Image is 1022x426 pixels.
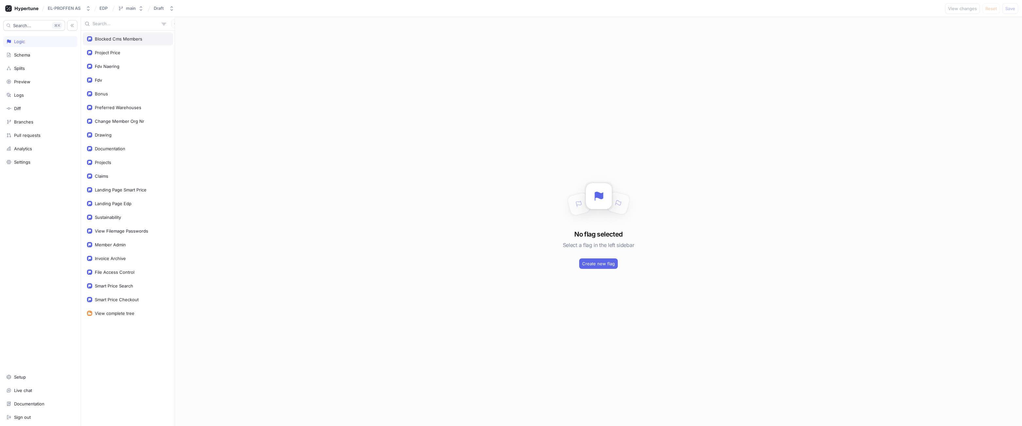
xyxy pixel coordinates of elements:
[14,106,21,111] div: Diff
[93,21,159,27] input: Search...
[985,7,997,10] span: Reset
[563,239,634,251] h5: Select a flag in the left sidebar
[95,77,102,83] div: Fdv
[3,398,78,409] a: Documentation
[14,133,41,138] div: Pull requests
[95,215,121,220] div: Sustainability
[3,20,65,31] button: Search...K
[14,388,32,393] div: Live chat
[574,229,622,239] h3: No flag selected
[14,159,30,165] div: Settings
[52,22,62,29] div: K
[95,36,142,41] div: Blocked Cms Members
[95,64,119,69] div: Fdv Naering
[14,92,24,98] div: Logs
[14,119,33,124] div: Branches
[95,119,144,124] div: Change Member Org Nr
[14,146,32,151] div: Analytics
[14,401,44,406] div: Documentation
[95,160,111,165] div: Projects
[95,201,131,206] div: Landing Page Edp
[95,187,147,192] div: Landing Page Smart Price
[95,91,108,96] div: Bonus
[582,262,615,266] span: Create new flag
[95,105,141,110] div: Preferred Warehouses
[99,6,108,10] span: EDP
[154,6,164,11] div: Draft
[45,3,94,14] button: EL-PROFFEN AS
[13,24,31,27] span: Search...
[95,297,139,302] div: Smart Price Checkout
[945,3,980,14] button: View changes
[95,242,126,247] div: Member Admin
[115,3,146,14] button: main
[95,132,112,138] div: Drawing
[14,79,30,84] div: Preview
[95,228,148,234] div: View Filemage Passwords
[14,52,30,57] div: Schema
[95,50,120,55] div: Project Price
[14,374,26,380] div: Setup
[48,6,80,11] div: EL-PROFFEN AS
[95,256,126,261] div: Invoice Archive
[579,258,618,269] button: Create new flag
[1005,7,1015,10] span: Save
[14,415,31,420] div: Sign out
[14,66,25,71] div: Splits
[14,39,25,44] div: Logic
[1002,3,1018,14] button: Save
[151,3,177,14] button: Draft
[126,6,136,11] div: main
[95,311,134,316] div: View complete tree
[95,146,125,151] div: Documentation
[95,173,108,179] div: Claims
[948,7,977,10] span: View changes
[982,3,1000,14] button: Reset
[95,270,134,275] div: File Access Control
[95,283,133,288] div: Smart Price Search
